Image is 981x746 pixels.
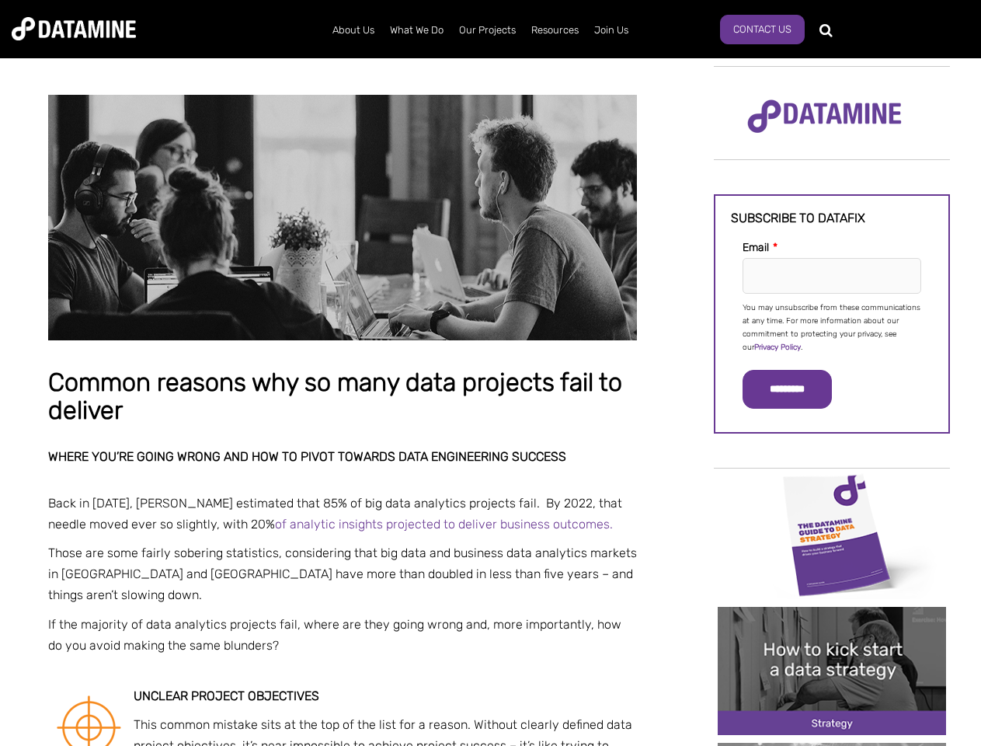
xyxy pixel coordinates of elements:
span: Email [743,241,769,254]
a: Our Projects [451,10,524,51]
p: Those are some fairly sobering statistics, considering that big data and business data analytics ... [48,542,637,606]
h3: Subscribe to datafix [731,211,933,225]
a: About Us [325,10,382,51]
a: Resources [524,10,586,51]
img: Common reasons why so many data projects fail to deliver [48,95,637,340]
img: Datamine [12,17,136,40]
strong: Unclear project objectives [134,688,319,703]
a: Contact Us [720,15,805,44]
h1: Common reasons why so many data projects fail to deliver [48,369,637,424]
p: Back in [DATE], [PERSON_NAME] estimated that 85% of big data analytics projects fail. By 2022, th... [48,493,637,535]
a: Privacy Policy [754,343,801,352]
p: You may unsubscribe from these communications at any time. For more information about our commitm... [743,302,921,354]
p: If the majority of data analytics projects fail, where are they going wrong and, more importantly... [48,614,637,656]
a: What We Do [382,10,451,51]
img: 20241212 How to kick start a data strategy-2 [718,607,946,735]
img: Data Strategy Cover thumbnail [718,470,946,598]
img: Datamine Logo No Strapline - Purple [737,89,912,144]
a: Join Us [586,10,636,51]
h2: Where you’re going wrong and how to pivot towards data engineering success [48,450,637,464]
a: of analytic insights projected to deliver business outcomes. [275,517,613,532]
